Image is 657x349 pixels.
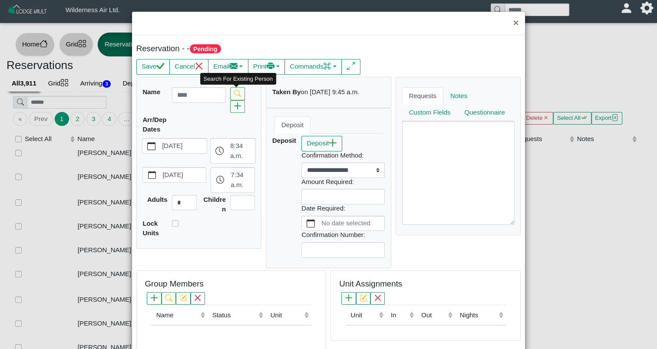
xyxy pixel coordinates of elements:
svg: clock [215,147,224,155]
i: on [DATE] 9:45 a.m. [301,88,360,95]
b: Adults [147,196,168,203]
a: Deposit [274,116,310,134]
h6: Amount Required: [301,178,385,186]
svg: search [165,294,172,301]
button: clock [211,168,229,192]
svg: calendar [307,219,315,227]
button: Savecheck [136,59,170,75]
svg: pencil square [180,294,187,301]
button: plus [230,100,244,113]
button: Commandscommand [284,59,342,75]
b: Deposit [272,137,296,144]
button: search [162,292,176,305]
b: Taken By [272,88,301,95]
svg: calendar [148,171,156,179]
svg: plus [151,294,158,301]
svg: check [156,62,165,70]
svg: arrows angle expand [347,62,355,70]
svg: x [374,294,381,301]
button: calendar [142,138,160,153]
h6: Date Required: [301,204,385,212]
svg: search [234,90,241,97]
button: clock [211,138,228,163]
b: Lock Units [142,220,159,237]
svg: envelope fill [230,62,238,70]
button: arrows angle expand [341,59,360,75]
button: plus [147,292,161,305]
label: 7:34 a.m. [229,168,255,192]
svg: plus [329,139,337,147]
a: Questionnaire [457,104,512,122]
b: Children [203,196,226,213]
div: Search For Existing Person [200,73,276,85]
h5: Reservation - - [136,44,327,54]
svg: plus [234,102,241,109]
svg: printer fill [267,62,275,70]
b: Arr/Dep Dates [142,116,166,133]
button: search [230,87,244,100]
svg: plus [345,294,352,301]
button: calendar [143,168,161,182]
svg: x [194,294,201,301]
button: x [191,292,205,305]
a: Custom Fields [402,104,458,122]
button: Close [506,12,525,35]
h5: Group Members [145,279,203,289]
label: No date selected [320,216,384,231]
h6: Confirmation Number: [301,231,385,239]
div: In [391,310,407,320]
button: Printprinter fill [248,59,285,75]
label: [DATE] [161,168,206,182]
button: pencil square [356,292,370,305]
svg: pencil square [360,294,366,301]
button: Cancelx [169,59,208,75]
div: Status [212,310,256,320]
a: Requests [402,87,443,105]
label: 8:34 a.m. [228,138,255,163]
div: Unit [350,310,376,320]
b: Name [142,88,160,95]
button: x [370,292,385,305]
button: Depositplus [301,136,342,151]
svg: command [323,62,331,70]
a: Notes [443,87,474,105]
button: calendar [302,216,320,231]
div: Out [421,310,446,320]
h5: Unit Assignments [339,279,402,289]
h6: Confirmation Method: [301,151,385,159]
div: Unit [271,310,302,320]
div: Nights [460,310,497,320]
div: Name [156,310,198,320]
svg: x [195,62,203,70]
label: [DATE] [160,138,206,153]
svg: clock [216,176,225,184]
button: plus [341,292,356,305]
svg: calendar [147,142,155,150]
button: Emailenvelope fill [208,59,248,75]
button: pencil square [176,292,190,305]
